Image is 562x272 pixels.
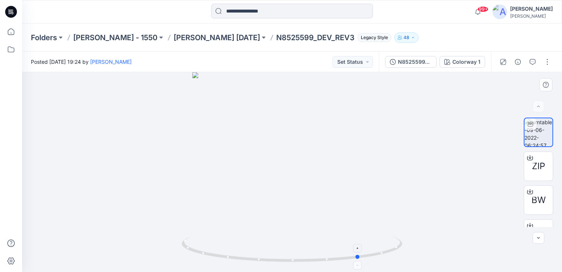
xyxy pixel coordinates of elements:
[90,59,132,65] a: [PERSON_NAME]
[403,34,409,42] p: 48
[394,32,419,43] button: 48
[398,58,432,66] div: N8525599_DEV_REV3
[452,58,480,66] div: Colorway 1
[73,32,157,43] a: [PERSON_NAME] - 1550
[531,193,546,207] span: BW
[31,32,57,43] a: Folders
[355,32,391,43] button: Legacy Style
[358,33,391,42] span: Legacy Style
[385,56,437,68] button: N8525599_DEV_REV3
[31,58,132,66] span: Posted [DATE] 19:24 by
[440,56,485,68] button: Colorway 1
[510,4,553,13] div: [PERSON_NAME]
[524,118,552,146] img: turntable-09-06-2022-06:24:57
[276,32,355,43] p: N8525599_DEV_REV3
[532,160,545,173] span: ZIP
[492,4,507,19] img: avatar
[510,13,553,19] div: [PERSON_NAME]
[477,6,488,12] span: 99+
[174,32,260,43] a: [PERSON_NAME] [DATE]
[512,56,524,68] button: Details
